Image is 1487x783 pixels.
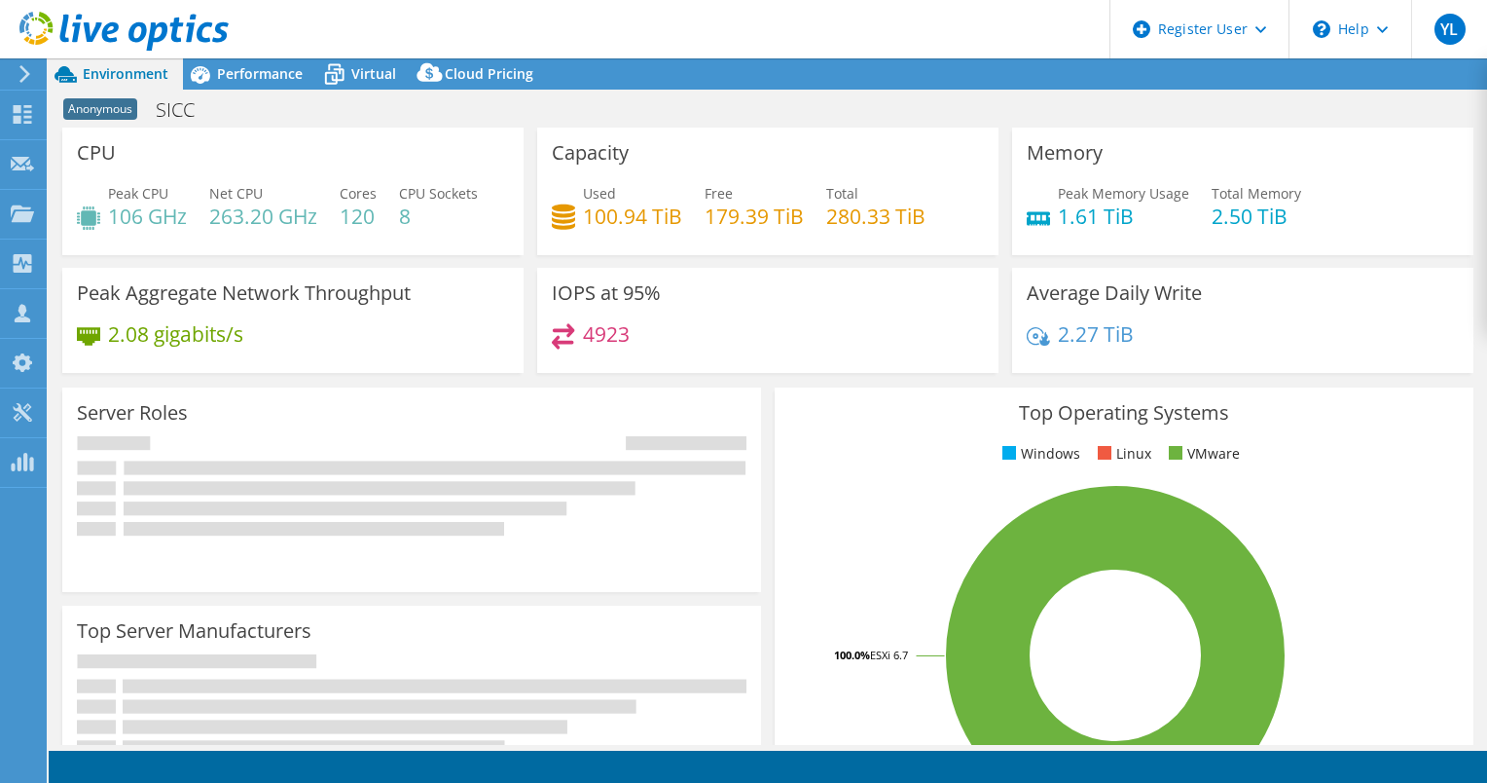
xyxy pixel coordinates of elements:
span: Net CPU [209,184,263,203]
span: Cores [340,184,377,203]
h3: Capacity [552,142,629,164]
li: Windows [997,443,1080,465]
h3: Top Server Manufacturers [77,620,311,642]
h3: CPU [77,142,116,164]
span: Environment [83,64,168,83]
h4: 179.39 TiB [705,205,804,227]
tspan: ESXi 6.7 [870,648,908,662]
h4: 2.27 TiB [1058,323,1134,345]
h3: IOPS at 95% [552,282,661,304]
h4: 2.08 gigabits/s [108,323,243,345]
li: Linux [1093,443,1151,465]
span: Free [705,184,733,203]
tspan: 100.0% [834,648,870,662]
span: Cloud Pricing [445,64,533,83]
h4: 100.94 TiB [583,205,682,227]
h3: Memory [1027,142,1103,164]
svg: \n [1313,20,1330,38]
span: Peak CPU [108,184,168,203]
h4: 8 [399,205,478,227]
h3: Server Roles [77,402,188,424]
h4: 120 [340,205,377,227]
h3: Peak Aggregate Network Throughput [77,282,411,304]
h4: 1.61 TiB [1058,205,1189,227]
span: Anonymous [63,98,137,120]
h4: 106 GHz [108,205,187,227]
span: Performance [217,64,303,83]
h4: 4923 [583,323,630,345]
h4: 263.20 GHz [209,205,317,227]
span: CPU Sockets [399,184,478,203]
span: Total [826,184,858,203]
h1: SICC [147,99,225,121]
span: Used [583,184,616,203]
span: YL [1434,14,1466,45]
li: VMware [1164,443,1240,465]
span: Peak Memory Usage [1058,184,1189,203]
h3: Top Operating Systems [789,402,1459,424]
span: Virtual [351,64,396,83]
h4: 280.33 TiB [826,205,925,227]
span: Total Memory [1212,184,1301,203]
h4: 2.50 TiB [1212,205,1301,227]
h3: Average Daily Write [1027,282,1202,304]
